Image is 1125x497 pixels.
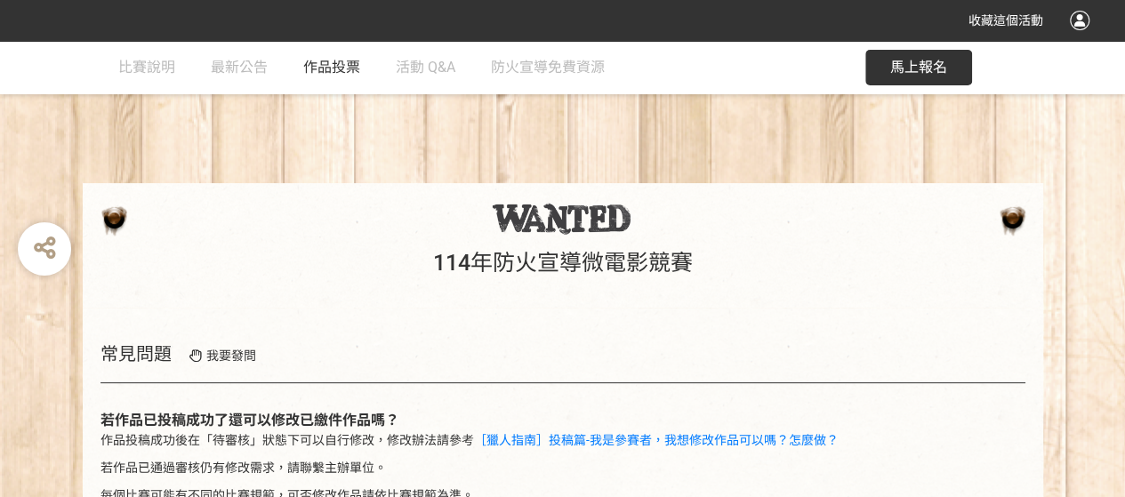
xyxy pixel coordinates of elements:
span: 最新公告 [211,59,268,76]
p: 若作品已通過審核仍有修改需求，請聯繫主辦單位。 [100,459,1025,477]
span: 常見問題 [100,343,172,365]
a: 作品投票 [303,41,360,94]
a: 比賽說明 [118,41,175,94]
img: 114年防火宣導微電影競賽 [492,203,633,235]
span: 我要發問 [206,349,256,363]
span: 馬上報名 [890,59,947,76]
span: 作品投票 [303,59,360,76]
h1: 114年防火宣導微電影競賽 [100,250,1025,277]
a: 活動 Q&A [396,41,455,94]
a: 最新公告 [211,41,268,94]
button: 馬上報名 [865,50,972,85]
span: 活動 Q&A [396,59,455,76]
span: 收藏這個活動 [968,13,1043,28]
span: 比賽說明 [118,59,175,76]
span: 防火宣導免費資源 [491,59,605,76]
p: 作品投稿成功後在「待審核」狀態下可以自行修改，修改辦法請參考 [100,431,1025,450]
a: ［獵人指南］投稿篇-我是參賽者，我想修改作品可以嗎？怎麼做？ [474,433,839,447]
a: 防火宣導免費資源 [491,41,605,94]
div: 若作品已投稿成功了還可以修改已繳件作品嗎？ [100,410,1025,431]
